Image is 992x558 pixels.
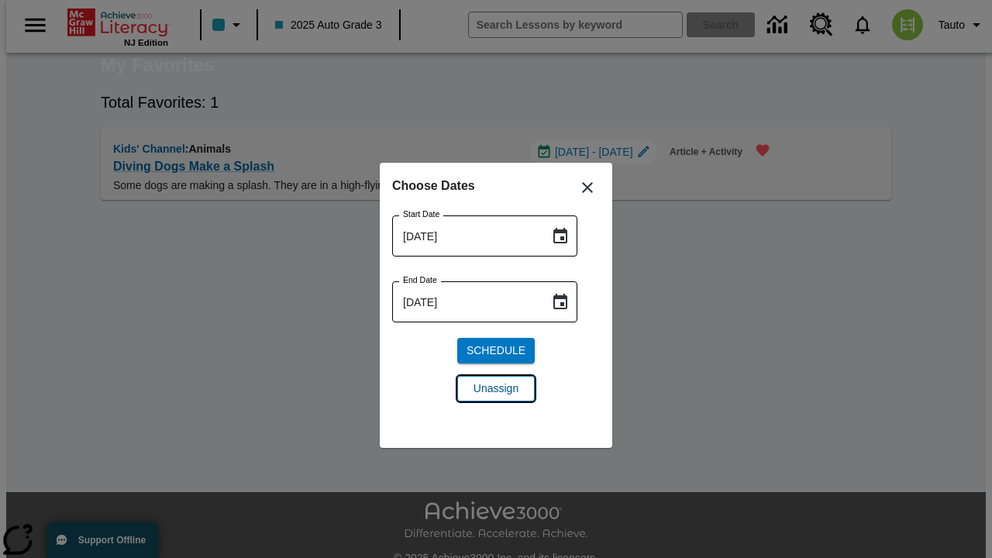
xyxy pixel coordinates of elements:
[392,281,539,322] input: MMMM-DD-YYYY
[457,376,535,401] button: Unassign
[474,381,518,397] span: Unassign
[545,221,576,252] button: Choose date, selected date is Oct 15, 2025
[569,169,606,206] button: Close
[467,343,525,359] span: Schedule
[545,287,576,318] button: Choose date, selected date is Oct 15, 2025
[457,338,535,363] button: Schedule
[392,175,600,414] div: Choose date
[392,215,539,257] input: MMMM-DD-YYYY
[392,175,600,197] h6: Choose Dates
[403,208,439,220] label: Start Date
[403,274,437,286] label: End Date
